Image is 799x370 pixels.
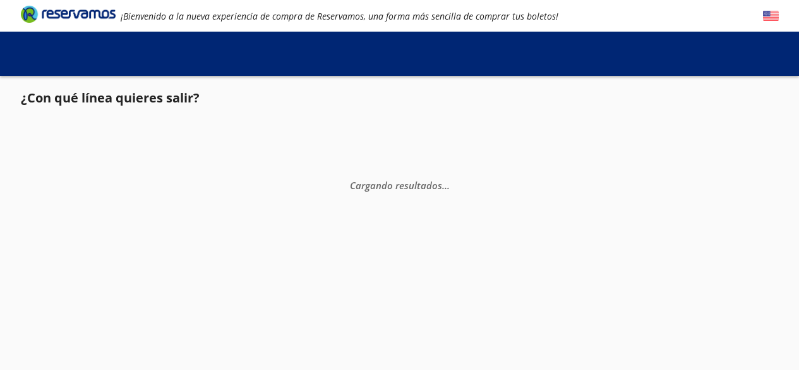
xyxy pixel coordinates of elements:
[447,178,450,191] span: .
[763,8,779,24] button: English
[21,89,200,108] p: ¿Con qué línea quieres salir?
[121,10,558,22] em: ¡Bienvenido a la nueva experiencia de compra de Reservamos, una forma más sencilla de comprar tus...
[21,4,116,27] a: Brand Logo
[445,178,447,191] span: .
[350,178,450,191] em: Cargando resultados
[21,4,116,23] i: Brand Logo
[442,178,445,191] span: .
